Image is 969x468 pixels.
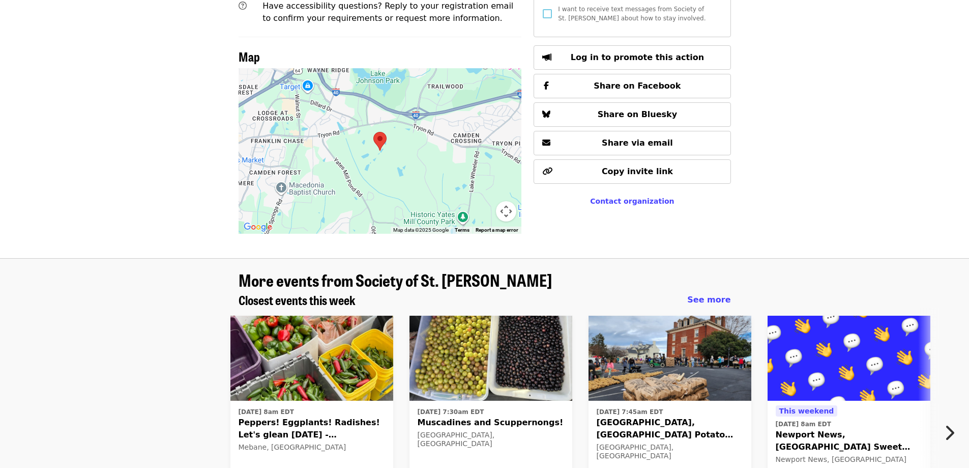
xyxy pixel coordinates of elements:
[534,131,730,155] button: Share via email
[262,1,513,23] span: Have accessibility questions? Reply to your registration email to confirm your requirements or re...
[239,443,385,452] div: Mebane, [GEOGRAPHIC_DATA]
[534,159,730,184] button: Copy invite link
[241,221,275,234] a: Open this area in Google Maps (opens a new window)
[944,423,954,443] i: chevron-right icon
[571,52,704,62] span: Log in to promote this action
[589,316,751,401] img: Farmville, VA Potato Drop! organized by Society of St. Andrew
[418,407,484,417] time: [DATE] 7:30am EDT
[230,293,739,308] div: Closest events this week
[597,417,743,441] span: [GEOGRAPHIC_DATA], [GEOGRAPHIC_DATA] Potato Drop!
[776,455,922,464] div: Newport News, [GEOGRAPHIC_DATA]
[776,420,831,429] time: [DATE] 8am EDT
[687,294,730,306] a: See more
[768,316,930,401] img: Newport News, VA Sweet Potato Drop! organized by Society of St. Andrew
[239,291,356,309] span: Closest events this week
[602,167,673,176] span: Copy invite link
[597,443,743,460] div: [GEOGRAPHIC_DATA], [GEOGRAPHIC_DATA]
[409,316,572,401] img: Muscadines and Scuppernongs! organized by Society of St. Andrew
[935,419,969,447] button: Next item
[455,227,469,233] a: Terms (opens in new tab)
[418,417,564,429] span: Muscadines and Scuppernongs!
[476,227,518,233] a: Report a map error
[687,295,730,305] span: See more
[534,102,730,127] button: Share on Bluesky
[418,431,564,448] div: [GEOGRAPHIC_DATA], [GEOGRAPHIC_DATA]
[598,109,678,119] span: Share on Bluesky
[534,74,730,98] button: Share on Facebook
[239,293,356,308] a: Closest events this week
[776,429,922,453] span: Newport News, [GEOGRAPHIC_DATA] Sweet Potato Drop!
[602,138,673,148] span: Share via email
[590,197,674,205] a: Contact organization
[496,201,516,222] button: Map camera controls
[241,221,275,234] img: Google
[534,45,730,70] button: Log in to promote this action
[239,417,385,441] span: Peppers! Eggplants! Radishes! Let's glean [DATE] - [GEOGRAPHIC_DATA], 8 am.
[239,47,260,65] span: Map
[230,316,393,401] img: Peppers! Eggplants! Radishes! Let's glean Monday 9/29/2025 - Cedar Grove NC, 8 am. organized by S...
[239,268,552,292] span: More events from Society of St. [PERSON_NAME]
[779,407,834,415] span: This weekend
[239,407,294,417] time: [DATE] 8am EDT
[558,6,706,22] span: I want to receive text messages from Society of St. [PERSON_NAME] about how to stay involved.
[239,1,247,11] i: question-circle icon
[597,407,663,417] time: [DATE] 7:45am EDT
[594,81,681,91] span: Share on Facebook
[393,227,449,233] span: Map data ©2025 Google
